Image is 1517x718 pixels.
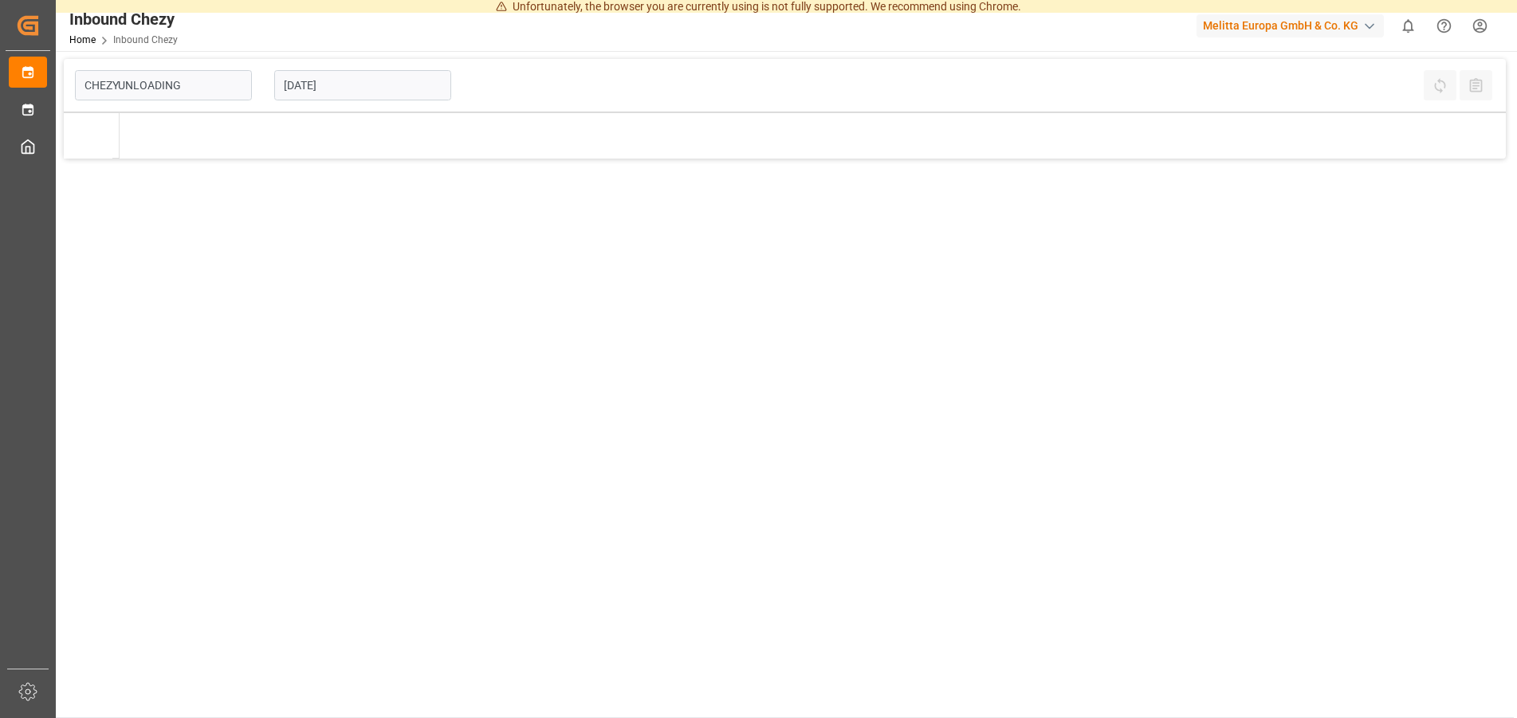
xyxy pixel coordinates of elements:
[274,70,451,100] input: DD.MM.YYYY
[1197,14,1384,37] div: Melitta Europa GmbH & Co. KG
[1426,8,1462,44] button: Help Center
[1197,10,1390,41] button: Melitta Europa GmbH & Co. KG
[69,7,178,31] div: Inbound Chezy
[1390,8,1426,44] button: show 0 new notifications
[69,34,96,45] a: Home
[75,70,252,100] input: Type to search/select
